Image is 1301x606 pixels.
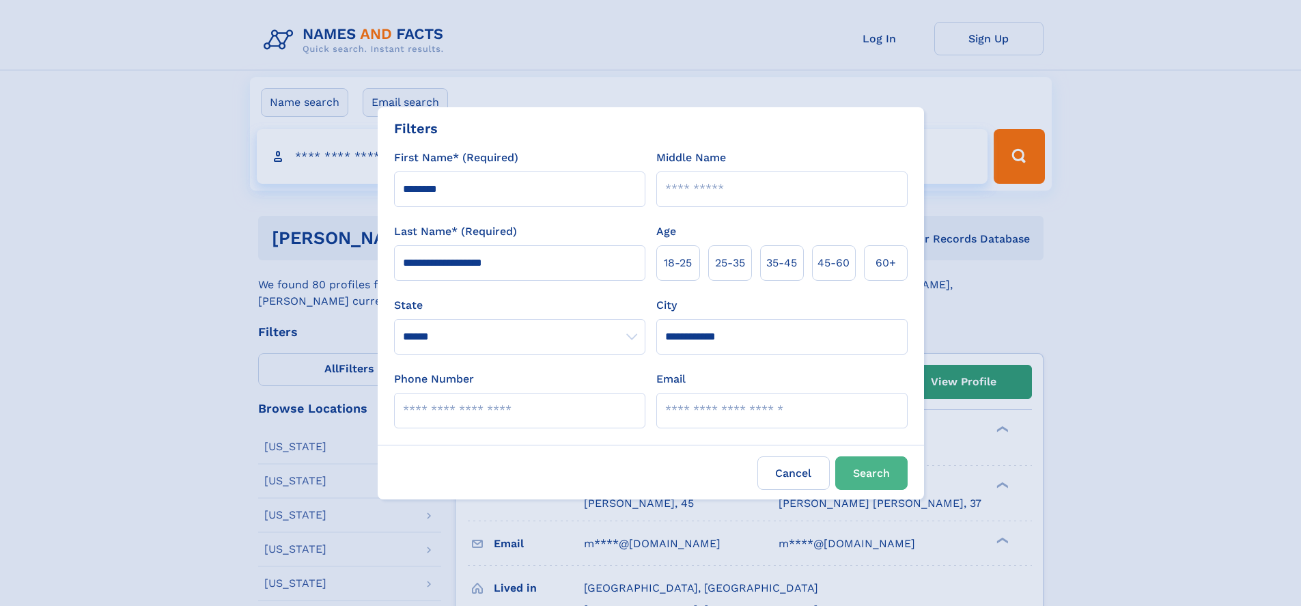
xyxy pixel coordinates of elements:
[656,297,677,314] label: City
[876,255,896,271] span: 60+
[656,150,726,166] label: Middle Name
[656,223,676,240] label: Age
[394,297,645,314] label: State
[656,371,686,387] label: Email
[757,456,830,490] label: Cancel
[817,255,850,271] span: 45‑60
[394,150,518,166] label: First Name* (Required)
[664,255,692,271] span: 18‑25
[394,371,474,387] label: Phone Number
[835,456,908,490] button: Search
[394,118,438,139] div: Filters
[394,223,517,240] label: Last Name* (Required)
[766,255,797,271] span: 35‑45
[715,255,745,271] span: 25‑35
